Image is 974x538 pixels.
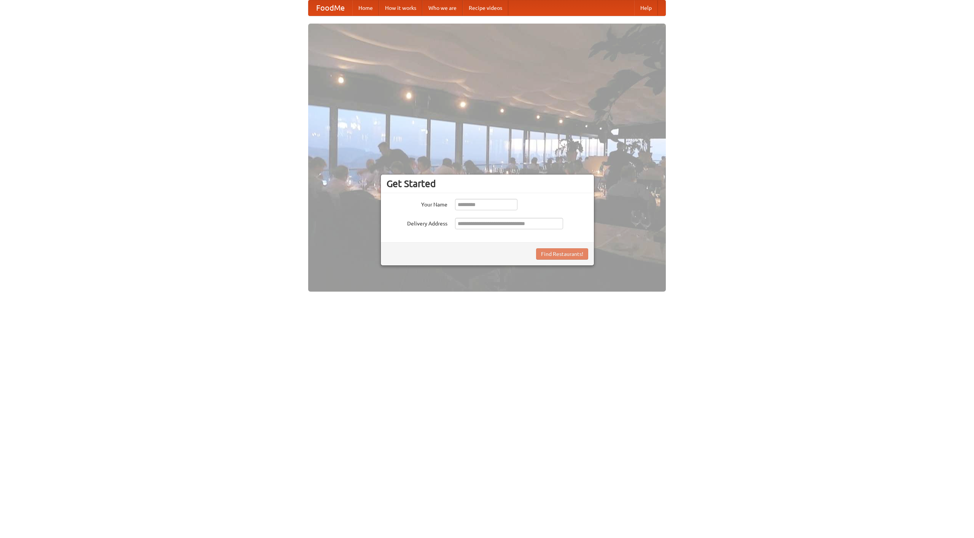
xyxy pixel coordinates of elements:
label: Delivery Address [387,218,447,227]
a: Recipe videos [463,0,508,16]
button: Find Restaurants! [536,248,588,260]
a: How it works [379,0,422,16]
a: Home [352,0,379,16]
a: Help [634,0,658,16]
a: FoodMe [309,0,352,16]
h3: Get Started [387,178,588,189]
a: Who we are [422,0,463,16]
label: Your Name [387,199,447,208]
